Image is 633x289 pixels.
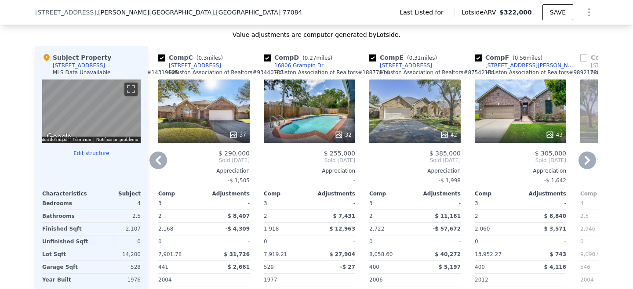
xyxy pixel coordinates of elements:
span: 0.31 [409,55,421,61]
div: Houston Association of Realtors # 87542154 [380,69,495,76]
div: Year Built [42,274,90,286]
div: Lot Sqft [42,248,90,260]
div: Appreciation [158,167,250,174]
button: Datos del mapa [37,137,67,143]
div: MLS Data Unavailable [53,69,111,76]
div: 42 [440,130,457,139]
span: 13,952.27 [475,251,502,257]
div: 2004 [158,274,202,286]
span: ( miles) [193,55,226,61]
div: Finished Sqft [42,223,90,235]
div: Comp [580,190,626,197]
span: $322,000 [499,9,532,16]
div: Adjustments [520,190,566,197]
span: Sold [DATE] [369,157,461,164]
span: 3 [369,200,373,206]
div: 4 [93,197,141,210]
span: 0.27 [305,55,316,61]
span: 400 [475,264,485,270]
span: -$ 27 [340,264,355,270]
div: Comp E [369,53,440,62]
div: Unfinished Sqft [42,235,90,248]
div: 2 [475,210,519,222]
div: Houston Association of Realtors # 98921788 [485,69,600,76]
button: Edit structure [42,150,141,157]
span: $ 27,904 [329,251,355,257]
span: 2,168 [158,226,173,232]
a: Abre esta zona en Google Maps (se abre en una nueva ventana) [44,131,73,143]
div: Comp C [158,53,226,62]
div: Characteristics [42,190,91,197]
span: 3 [475,200,478,206]
div: Subject [91,190,141,197]
div: 14,200 [93,248,141,260]
span: 1,918 [264,226,279,232]
span: -$ 1,505 [228,177,250,184]
div: Bathrooms [42,210,90,222]
button: SAVE [542,4,573,20]
span: Sold [DATE] [475,157,566,164]
div: 2 [264,210,308,222]
span: 441 [158,264,168,270]
a: 16806 Grampin Dr [264,62,324,69]
span: 529 [264,264,274,270]
div: Houston Association of Realtors # 18877814 [274,69,389,76]
span: 2,722 [369,226,384,232]
span: 9,090.97 [580,251,604,257]
div: 528 [93,261,141,273]
div: - [522,274,566,286]
div: 37 [229,130,246,139]
span: 0 [264,238,267,245]
div: [STREET_ADDRESS] [169,62,221,69]
span: 546 [580,264,590,270]
span: 0.56 [515,55,527,61]
span: $ 385,000 [429,150,461,157]
span: $ 5,197 [439,264,461,270]
div: 2006 [369,274,413,286]
div: 2 [369,210,413,222]
span: $ 4,116 [544,264,566,270]
span: 0 [158,238,162,245]
div: - [206,235,250,248]
div: Street View [42,79,141,143]
span: Sold [DATE] [158,157,250,164]
div: Adjustments [204,190,250,197]
div: Appreciation [369,167,461,174]
span: 0 [580,238,584,245]
div: Appreciation [264,167,355,174]
div: [STREET_ADDRESS][PERSON_NAME] [485,62,577,69]
span: 7,901.78 [158,251,182,257]
span: 4 [580,200,584,206]
div: Houston Association of Realtors # 93440707 [169,69,284,76]
span: 3 [264,200,267,206]
div: - [311,197,355,210]
span: $ 11,161 [435,213,461,219]
div: [STREET_ADDRESS] [380,62,432,69]
span: Sold [DATE] [264,157,355,164]
span: -$ 1,642 [544,177,566,184]
div: Comp [369,190,415,197]
div: Bedrooms [42,197,90,210]
div: - [311,274,355,286]
span: , [PERSON_NAME][GEOGRAPHIC_DATA] [96,8,302,17]
div: Value adjustments are computer generated by Lotside . [35,30,598,39]
span: $ 305,000 [535,150,566,157]
div: - [522,235,566,248]
div: Comp [475,190,520,197]
img: Google [44,131,73,143]
a: Términos (se abre en una nueva pestaña) [73,137,91,142]
span: , [GEOGRAPHIC_DATA] 77084 [214,9,302,16]
div: Garage Sqft [42,261,90,273]
span: ( miles) [404,55,440,61]
div: Comp D [264,53,336,62]
span: $ 290,000 [218,150,250,157]
div: [STREET_ADDRESS] [53,62,105,69]
a: [STREET_ADDRESS] [158,62,221,69]
div: 0 [93,235,141,248]
span: Last Listed for [400,8,447,17]
div: 1977 [264,274,308,286]
span: -$ 57,672 [433,226,461,232]
div: Adjustments [309,190,355,197]
button: Show Options [580,4,598,21]
a: Notificar un problema [96,137,138,142]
